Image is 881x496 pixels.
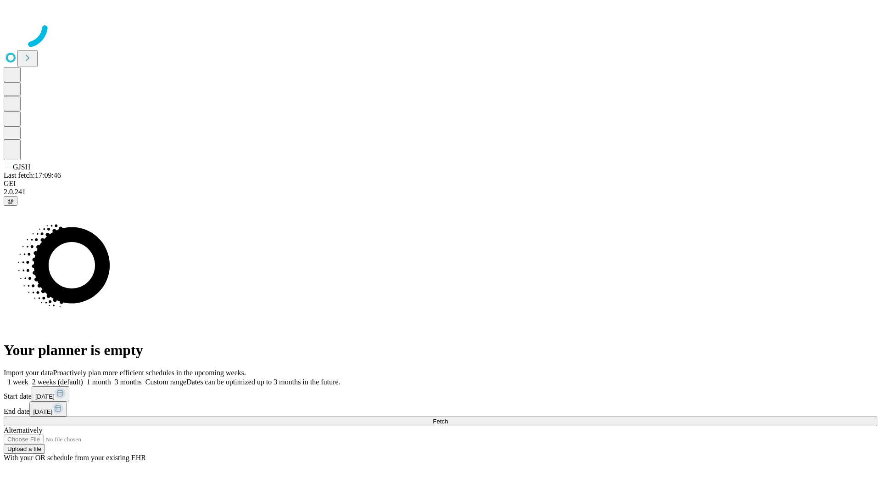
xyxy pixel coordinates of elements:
[7,378,28,386] span: 1 week
[53,369,246,377] span: Proactively plan more efficient schedules in the upcoming weeks.
[13,163,30,171] span: GJSH
[4,454,146,462] span: With your OR schedule from your existing EHR
[4,171,61,179] span: Last fetch: 17:09:46
[4,342,877,359] h1: Your planner is empty
[433,418,448,425] span: Fetch
[4,401,877,417] div: End date
[4,417,877,426] button: Fetch
[4,386,877,401] div: Start date
[4,188,877,196] div: 2.0.241
[7,197,14,204] span: @
[32,378,83,386] span: 2 weeks (default)
[33,408,52,415] span: [DATE]
[4,426,42,434] span: Alternatively
[4,444,45,454] button: Upload a file
[35,393,55,400] span: [DATE]
[4,369,53,377] span: Import your data
[29,401,67,417] button: [DATE]
[87,378,111,386] span: 1 month
[186,378,340,386] span: Dates can be optimized up to 3 months in the future.
[4,196,17,206] button: @
[115,378,142,386] span: 3 months
[4,180,877,188] div: GEI
[32,386,69,401] button: [DATE]
[145,378,186,386] span: Custom range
